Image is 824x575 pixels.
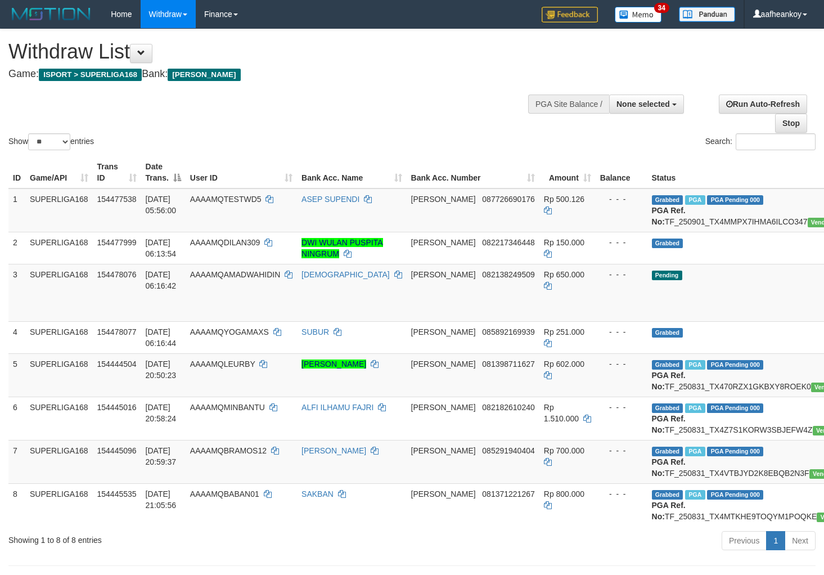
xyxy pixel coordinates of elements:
[600,358,643,370] div: - - -
[652,371,686,391] b: PGA Ref. No:
[707,360,763,370] span: PGA Pending
[528,95,609,114] div: PGA Site Balance /
[301,403,373,412] a: ALFI ILHAMU FAJRI
[482,238,534,247] span: Copy 082217346448 to clipboard
[39,69,142,81] span: ISPORT > SUPERLIGA168
[25,156,93,188] th: Game/API: activate to sort column ascending
[544,403,579,423] span: Rp 1.510.000
[544,270,584,279] span: Rp 650.000
[600,269,643,280] div: - - -
[146,360,177,380] span: [DATE] 20:50:23
[190,489,259,498] span: AAAAMQBABAN01
[190,270,281,279] span: AAAAMQAMADWAHIDIN
[719,95,807,114] a: Run Auto-Refresh
[411,238,476,247] span: [PERSON_NAME]
[97,238,137,247] span: 154477999
[652,501,686,521] b: PGA Ref. No:
[301,489,334,498] a: SAKBAN
[482,446,534,455] span: Copy 085291940404 to clipboard
[652,239,683,248] span: Grabbed
[146,446,177,466] span: [DATE] 20:59:37
[301,238,382,258] a: DWI WULAN PUSPITA NINGRUM
[8,440,25,483] td: 7
[190,403,265,412] span: AAAAMQMINBANTU
[775,114,807,133] a: Stop
[8,530,335,546] div: Showing 1 to 8 of 8 entries
[411,489,476,498] span: [PERSON_NAME]
[685,360,705,370] span: Marked by aafounsreynich
[707,403,763,413] span: PGA Pending
[482,489,534,498] span: Copy 081371221267 to clipboard
[146,238,177,258] span: [DATE] 06:13:54
[482,195,534,204] span: Copy 087726690176 to clipboard
[411,403,476,412] span: [PERSON_NAME]
[411,270,476,279] span: [PERSON_NAME]
[8,232,25,264] td: 2
[411,195,476,204] span: [PERSON_NAME]
[141,156,186,188] th: Date Trans.: activate to sort column descending
[685,195,705,205] span: Marked by aafmaleo
[146,327,177,348] span: [DATE] 06:16:44
[301,270,390,279] a: [DEMOGRAPHIC_DATA]
[8,188,25,232] td: 1
[8,397,25,440] td: 6
[544,327,584,336] span: Rp 251.000
[600,194,643,205] div: - - -
[411,327,476,336] span: [PERSON_NAME]
[544,195,584,204] span: Rp 500.126
[97,327,137,336] span: 154478077
[28,133,70,150] select: Showentries
[652,414,686,434] b: PGA Ref. No:
[609,95,684,114] button: None selected
[190,327,269,336] span: AAAAMQYOGAMAXS
[652,360,683,370] span: Grabbed
[482,270,534,279] span: Copy 082138249509 to clipboard
[707,195,763,205] span: PGA Pending
[146,403,177,423] span: [DATE] 20:58:24
[600,402,643,413] div: - - -
[652,403,683,413] span: Grabbed
[596,156,647,188] th: Balance
[301,446,366,455] a: [PERSON_NAME]
[544,238,584,247] span: Rp 150.000
[301,195,359,204] a: ASEP SUPENDI
[146,489,177,510] span: [DATE] 21:05:56
[707,447,763,456] span: PGA Pending
[544,360,584,369] span: Rp 602.000
[766,531,785,550] a: 1
[97,489,137,498] span: 154445535
[297,156,406,188] th: Bank Acc. Name: activate to sort column ascending
[190,195,262,204] span: AAAAMQTESTWD5
[8,321,25,353] td: 4
[8,6,94,23] img: MOTION_logo.png
[539,156,596,188] th: Amount: activate to sort column ascending
[8,264,25,321] td: 3
[25,440,93,483] td: SUPERLIGA168
[411,446,476,455] span: [PERSON_NAME]
[186,156,297,188] th: User ID: activate to sort column ascending
[190,360,255,369] span: AAAAMQLEURBY
[600,237,643,248] div: - - -
[707,490,763,500] span: PGA Pending
[652,328,683,338] span: Grabbed
[97,403,137,412] span: 154445016
[25,264,93,321] td: SUPERLIGA168
[685,490,705,500] span: Marked by aafheankoy
[146,195,177,215] span: [DATE] 05:56:00
[411,360,476,369] span: [PERSON_NAME]
[25,321,93,353] td: SUPERLIGA168
[616,100,670,109] span: None selected
[301,327,329,336] a: SUBUR
[8,483,25,527] td: 8
[8,156,25,188] th: ID
[25,483,93,527] td: SUPERLIGA168
[652,195,683,205] span: Grabbed
[146,270,177,290] span: [DATE] 06:16:42
[482,360,534,369] span: Copy 081398711627 to clipboard
[25,353,93,397] td: SUPERLIGA168
[482,327,534,336] span: Copy 085892169939 to clipboard
[8,133,94,150] label: Show entries
[25,188,93,232] td: SUPERLIGA168
[482,403,534,412] span: Copy 082182610240 to clipboard
[93,156,141,188] th: Trans ID: activate to sort column ascending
